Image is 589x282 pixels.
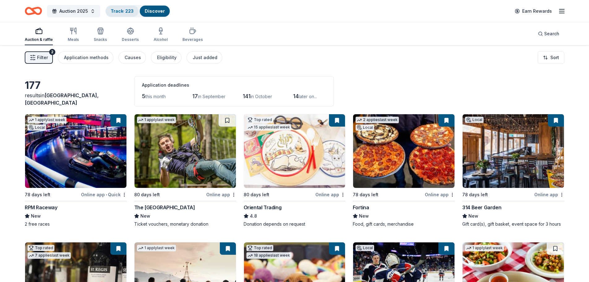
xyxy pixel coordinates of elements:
[142,81,326,89] div: Application deadlines
[134,191,160,198] div: 80 days left
[359,212,369,220] span: New
[94,25,107,45] button: Snacks
[246,117,273,123] div: Top rated
[462,221,564,227] div: Gift card(s), gift basket, event space for 3 hours
[145,94,166,99] span: this month
[462,204,501,211] div: 314 Beer Garden
[25,114,127,227] a: Image for RPM Raceway1 applylast weekLocal78 days leftOnline app•QuickRPM RacewayNew2 free races
[145,8,165,14] a: Discover
[186,51,222,64] button: Just added
[246,252,291,259] div: 18 applies last week
[134,114,236,188] img: Image for The Adventure Park
[31,212,41,220] span: New
[244,114,346,227] a: Image for Oriental TradingTop rated15 applieslast week80 days leftOnline appOriental Trading4.8Do...
[28,245,54,251] div: Top rated
[353,204,369,211] div: Fortina
[154,37,168,42] div: Alcohol
[25,37,53,42] div: Auction & raffle
[468,212,478,220] span: New
[106,192,107,197] span: •
[182,25,203,45] button: Beverages
[356,124,374,131] div: Local
[59,7,88,15] span: Auction 2025
[356,245,374,251] div: Local
[28,117,66,123] div: 1 apply last week
[37,54,48,61] span: Filter
[243,93,250,99] span: 141
[192,93,198,99] span: 17
[299,94,317,99] span: later on...
[246,245,273,251] div: Top rated
[134,204,195,211] div: The [GEOGRAPHIC_DATA]
[64,54,109,61] div: Application methods
[125,54,141,61] div: Causes
[81,191,127,198] div: Online app Quick
[25,25,53,45] button: Auction & raffle
[533,28,564,40] button: Search
[151,51,181,64] button: Eligibility
[193,54,217,61] div: Just added
[353,114,455,227] a: Image for Fortina2 applieslast weekLocal78 days leftOnline appFortinaNewFood, gift cards, merchan...
[244,221,346,227] div: Donation depends on request
[25,4,42,18] a: Home
[250,94,272,99] span: in October
[353,221,455,227] div: Food, gift cards, merchandise
[511,6,556,17] a: Earn Rewards
[58,51,113,64] button: Application methods
[293,93,299,99] span: 14
[140,212,150,220] span: New
[157,54,177,61] div: Eligibility
[356,117,399,123] div: 2 applies last week
[353,191,378,198] div: 78 days left
[425,191,455,198] div: Online app
[68,37,79,42] div: Meals
[94,37,107,42] div: Snacks
[154,25,168,45] button: Alcohol
[250,212,257,220] span: 4.8
[68,25,79,45] button: Meals
[28,124,46,131] div: Local
[550,54,559,61] span: Sort
[244,191,269,198] div: 80 days left
[25,92,127,106] div: results
[142,93,145,99] span: 5
[25,204,58,211] div: RPM Raceway
[137,245,176,251] div: 1 apply last week
[47,5,100,17] button: Auction 2025
[28,252,71,259] div: 7 applies last week
[111,8,134,14] a: Track· 223
[134,221,236,227] div: Ticket vouchers, monetary donation
[206,191,236,198] div: Online app
[465,117,484,123] div: Local
[462,191,488,198] div: 78 days left
[246,124,291,131] div: 15 applies last week
[198,94,225,99] span: in September
[122,25,139,45] button: Desserts
[105,5,170,17] button: Track· 223Discover
[25,221,127,227] div: 2 free races
[134,114,236,227] a: Image for The Adventure Park1 applylast week80 days leftOnline appThe [GEOGRAPHIC_DATA]NewTicket ...
[463,114,564,188] img: Image for 314 Beer Garden
[49,49,55,55] div: 2
[118,51,146,64] button: Causes
[465,245,504,251] div: 1 apply last week
[25,51,53,64] button: Filter2
[25,114,126,188] img: Image for RPM Raceway
[315,191,345,198] div: Online app
[534,191,564,198] div: Online app
[25,92,99,106] span: in
[25,79,127,92] div: 177
[25,92,99,106] span: [GEOGRAPHIC_DATA], [GEOGRAPHIC_DATA]
[353,114,455,188] img: Image for Fortina
[122,37,139,42] div: Desserts
[25,191,50,198] div: 78 days left
[182,37,203,42] div: Beverages
[244,204,282,211] div: Oriental Trading
[244,114,345,188] img: Image for Oriental Trading
[544,30,559,37] span: Search
[462,114,564,227] a: Image for 314 Beer GardenLocal78 days leftOnline app314 Beer GardenNewGift card(s), gift basket, ...
[538,51,564,64] button: Sort
[137,117,176,123] div: 1 apply last week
